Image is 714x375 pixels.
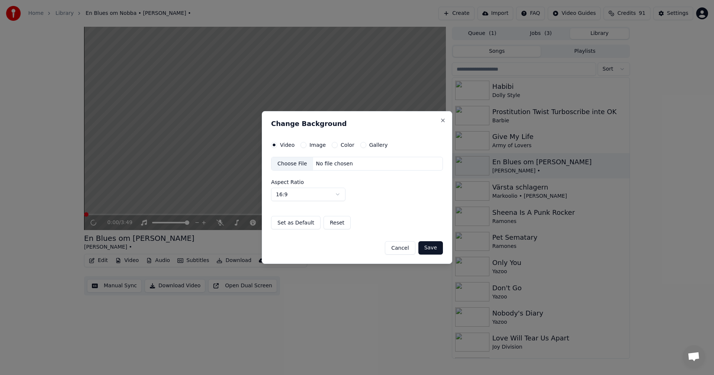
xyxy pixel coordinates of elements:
[271,120,443,127] h2: Change Background
[385,241,415,255] button: Cancel
[271,157,313,171] div: Choose File
[280,142,295,148] label: Video
[341,142,354,148] label: Color
[271,216,321,229] button: Set as Default
[369,142,388,148] label: Gallery
[324,216,351,229] button: Reset
[313,160,356,168] div: No file chosen
[271,180,443,185] label: Aspect Ratio
[309,142,326,148] label: Image
[418,241,443,255] button: Save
